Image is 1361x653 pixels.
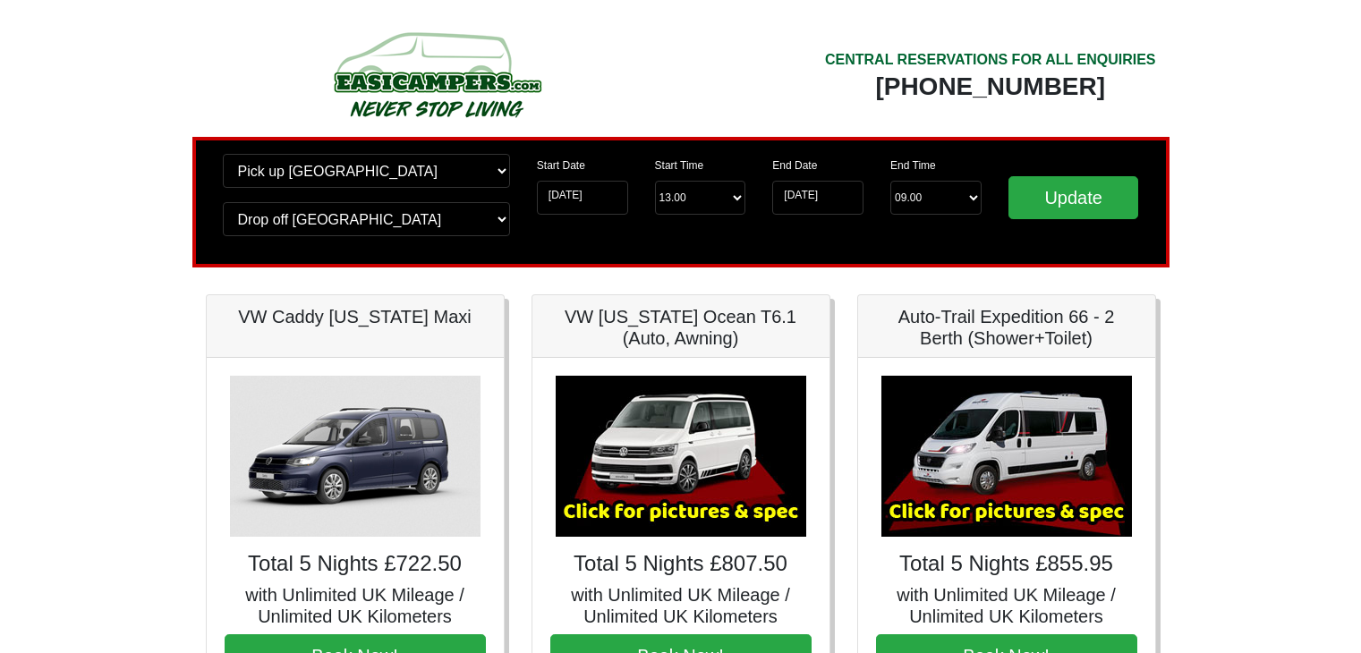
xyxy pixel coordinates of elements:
img: VW Caddy California Maxi [230,376,481,537]
input: Start Date [537,181,628,215]
h5: VW Caddy [US_STATE] Maxi [225,306,486,327]
h5: VW [US_STATE] Ocean T6.1 (Auto, Awning) [550,306,812,349]
img: Auto-Trail Expedition 66 - 2 Berth (Shower+Toilet) [881,376,1132,537]
h5: with Unlimited UK Mileage / Unlimited UK Kilometers [225,584,486,627]
img: VW California Ocean T6.1 (Auto, Awning) [556,376,806,537]
label: Start Time [655,157,704,174]
h5: Auto-Trail Expedition 66 - 2 Berth (Shower+Toilet) [876,306,1137,349]
h5: with Unlimited UK Mileage / Unlimited UK Kilometers [876,584,1137,627]
div: CENTRAL RESERVATIONS FOR ALL ENQUIRIES [825,49,1156,71]
h4: Total 5 Nights £722.50 [225,551,486,577]
label: End Time [890,157,936,174]
div: [PHONE_NUMBER] [825,71,1156,103]
img: campers-checkout-logo.png [267,25,607,123]
input: Update [1008,176,1139,219]
label: Start Date [537,157,585,174]
label: End Date [772,157,817,174]
input: Return Date [772,181,863,215]
h5: with Unlimited UK Mileage / Unlimited UK Kilometers [550,584,812,627]
h4: Total 5 Nights £855.95 [876,551,1137,577]
h4: Total 5 Nights £807.50 [550,551,812,577]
